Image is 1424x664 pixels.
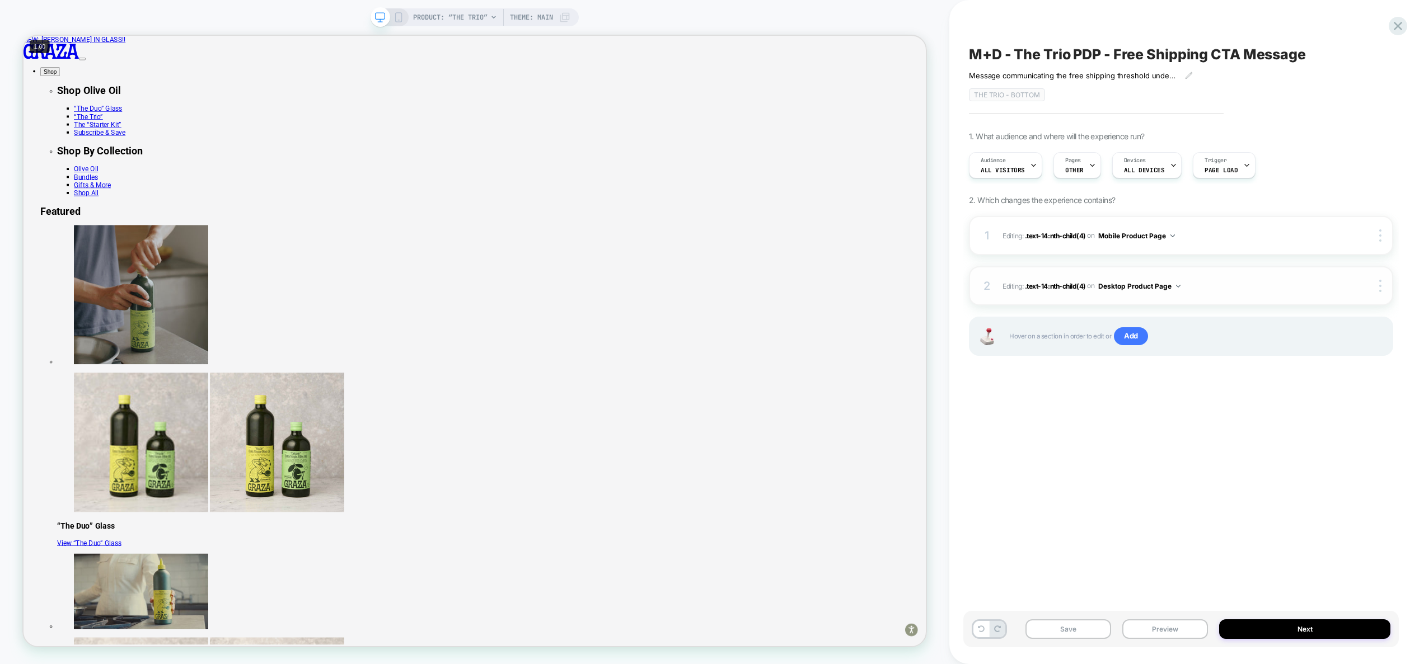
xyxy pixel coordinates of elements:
span: Add [1114,327,1148,345]
div: 1 [981,225,992,246]
span: ALL DEVICES [1124,166,1164,174]
a: Subscribe & Save [67,124,136,134]
span: Editing : [1003,229,1340,243]
img: Joystick [976,328,998,345]
span: Message communicating the free shipping threshold under the CTA changes depending on whether OTP ... [969,71,1177,80]
img: close [1379,229,1381,242]
a: The “Starter Kit” [67,113,130,124]
span: Pages [1065,157,1081,164]
h3: “The Duo” Glass [45,648,1203,660]
button: Preview [1122,619,1208,639]
span: Hover on a section in order to edit or [1009,327,1381,345]
h2: Shop By Collection [45,145,1203,161]
span: on [1087,280,1094,292]
span: The Trio - Bottom [969,88,1045,101]
button: Desktop Product Page [1098,279,1181,293]
h2: Shop Olive Oil [45,65,1203,81]
span: Page Load [1205,166,1238,174]
span: 1. What audience and where will the experience run? [969,131,1144,141]
button: Shop [22,42,49,54]
img: close [1379,280,1381,292]
button: Toggle Navigation Menu [74,29,83,32]
div: 2 [981,276,992,296]
span: PRODUCT: “The Trio” [413,8,488,26]
span: on [1087,229,1094,242]
h2: Featured [22,226,1203,242]
span: OTHER [1065,166,1084,174]
a: “The Trio” [67,102,106,113]
button: Save [1025,619,1111,639]
a: Shop All [67,204,100,215]
span: Devices [1124,157,1146,164]
img: crossed eye [1356,281,1365,291]
img: down arrow [1170,234,1175,237]
a: Gifts & More [67,194,116,204]
a: “The Duo” Glass [67,92,132,102]
span: Trigger [1205,157,1226,164]
span: Audience [981,157,1006,164]
span: .text-14:nth-child(4) [1025,281,1086,290]
button: Next [1219,619,1390,639]
span: Editing : [1003,279,1340,293]
a: Olive Oil [67,172,100,183]
span: All Visitors [981,166,1025,174]
img: down arrow [1176,285,1181,288]
span: .text-14:nth-child(4) [1025,231,1086,239]
span: Theme: MAIN [510,8,553,26]
span: 2. Which changes the experience contains? [969,195,1115,205]
a: Bundles [67,183,99,194]
span: M+D - The Trio PDP - Free Shipping CTA Message [969,46,1306,63]
button: Mobile Product Page [1098,229,1175,243]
